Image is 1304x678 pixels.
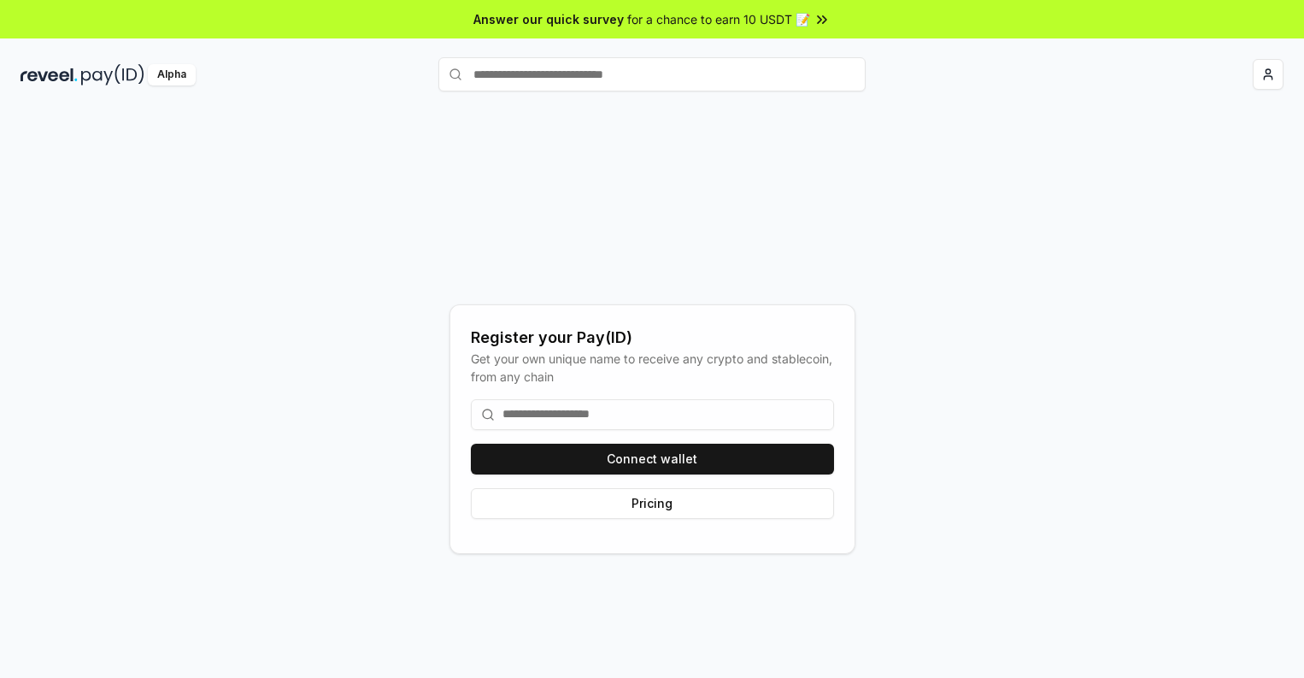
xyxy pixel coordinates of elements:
div: Register your Pay(ID) [471,326,834,350]
div: Alpha [148,64,196,85]
div: Get your own unique name to receive any crypto and stablecoin, from any chain [471,350,834,386]
button: Connect wallet [471,444,834,475]
span: for a chance to earn 10 USDT 📝 [627,10,810,28]
button: Pricing [471,488,834,519]
span: Answer our quick survey [473,10,624,28]
img: pay_id [81,64,144,85]
img: reveel_dark [21,64,78,85]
